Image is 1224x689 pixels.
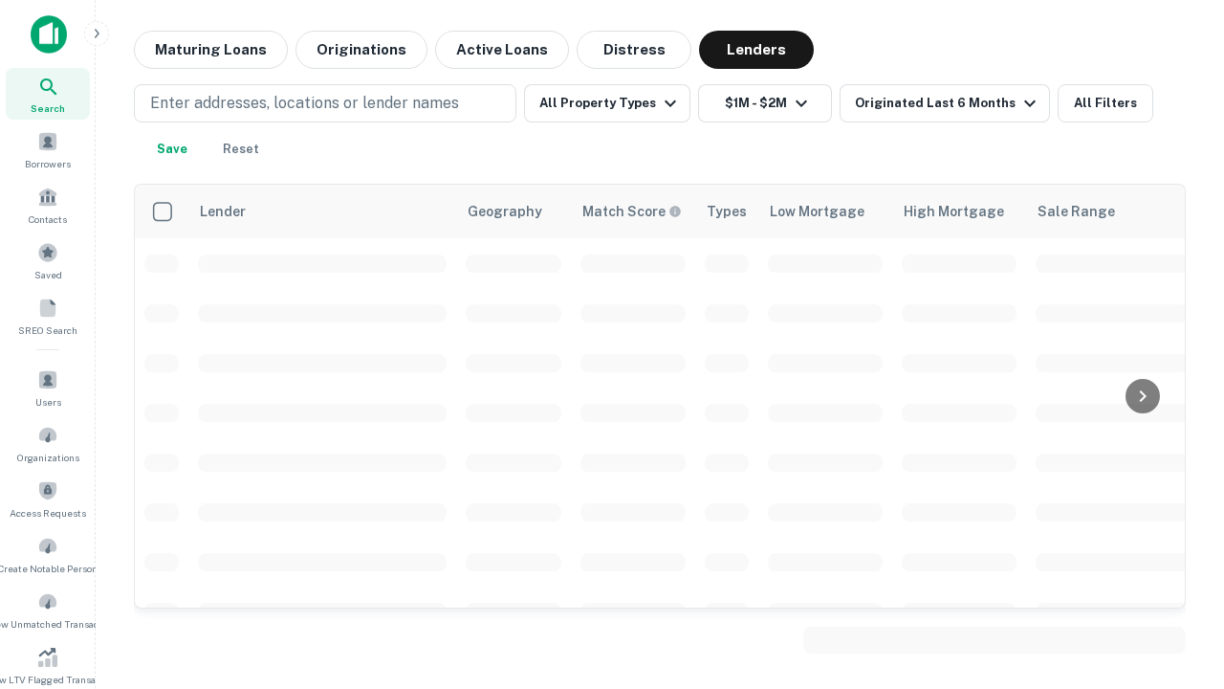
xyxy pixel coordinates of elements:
[35,394,61,410] span: Users
[6,290,90,342] a: SREO Search
[698,84,832,122] button: $1M - $2M
[571,185,695,238] th: Capitalize uses an advanced AI algorithm to match your search with the best lender. The match sco...
[1128,536,1224,628] iframe: Chat Widget
[524,84,690,122] button: All Property Types
[892,185,1026,238] th: High Mortgage
[855,92,1041,115] div: Originated Last 6 Months
[695,185,758,238] th: Types
[840,84,1050,122] button: Originated Last 6 Months
[6,362,90,413] a: Users
[904,200,1004,223] div: High Mortgage
[17,450,79,465] span: Organizations
[188,185,456,238] th: Lender
[707,200,747,223] div: Types
[18,322,77,338] span: SREO Search
[770,200,864,223] div: Low Mortgage
[134,31,288,69] button: Maturing Loans
[31,15,67,54] img: capitalize-icon.png
[6,123,90,175] a: Borrowers
[6,68,90,120] a: Search
[758,185,892,238] th: Low Mortgage
[1058,84,1153,122] button: All Filters
[25,156,71,171] span: Borrowers
[150,92,459,115] p: Enter addresses, locations or lender names
[6,234,90,286] a: Saved
[6,584,90,635] a: Review Unmatched Transactions
[435,31,569,69] button: Active Loans
[6,528,90,580] a: Create Notable Person
[6,473,90,524] a: Access Requests
[468,200,542,223] div: Geography
[582,201,682,222] div: Capitalize uses an advanced AI algorithm to match your search with the best lender. The match sco...
[1026,185,1198,238] th: Sale Range
[295,31,427,69] button: Originations
[29,211,67,227] span: Contacts
[210,130,272,168] button: Reset
[200,200,246,223] div: Lender
[6,179,90,231] a: Contacts
[6,417,90,469] a: Organizations
[34,267,62,282] span: Saved
[142,130,203,168] button: Save your search to get updates of matches that match your search criteria.
[134,84,516,122] button: Enter addresses, locations or lender names
[10,505,86,521] span: Access Requests
[31,100,65,116] span: Search
[699,31,814,69] button: Lenders
[1038,200,1115,223] div: Sale Range
[582,201,678,222] h6: Match Score
[456,185,571,238] th: Geography
[577,31,691,69] button: Distress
